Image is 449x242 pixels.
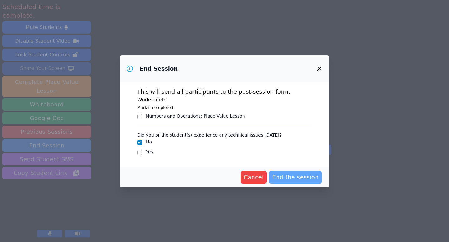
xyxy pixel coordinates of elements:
[146,113,245,119] div: Numbers and Operations : Place Value Lesson
[241,171,267,184] button: Cancel
[137,87,312,96] p: This will send all participants to the post-session form.
[146,139,152,144] label: No
[272,173,319,182] span: End the session
[137,105,173,110] small: Mark if completed
[140,65,178,72] h3: End Session
[146,149,153,154] label: Yes
[137,96,312,104] h3: Worksheets
[137,129,282,139] legend: Did you or the student(s) experience any technical issues [DATE]?
[244,173,264,182] span: Cancel
[269,171,322,184] button: End the session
